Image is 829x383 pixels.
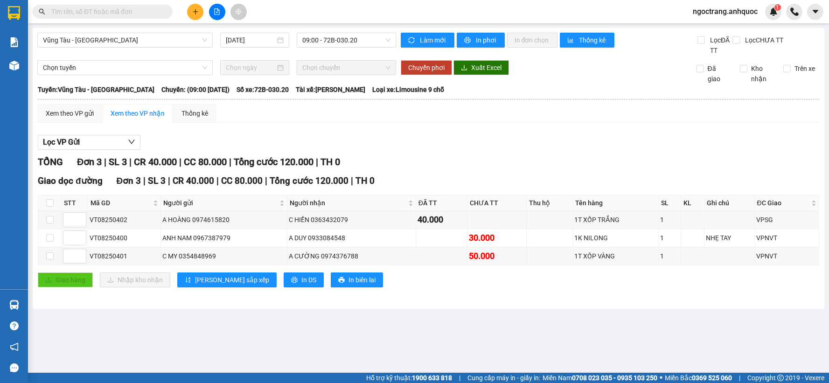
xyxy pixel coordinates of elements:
span: CC 80.000 [221,175,263,186]
span: In biên lai [348,275,376,285]
div: A DUY 0933084548 [289,233,414,243]
button: file-add [209,4,225,20]
span: Miền Bắc [665,373,732,383]
button: uploadGiao hàng [38,272,93,287]
span: Lọc VP Gửi [43,136,80,148]
span: Đơn 3 [117,175,141,186]
img: phone-icon [790,7,799,16]
span: Tổng cước 120.000 [270,175,348,186]
div: ANH NAM 0967387979 [162,233,286,243]
div: 1T XỐP TRẮNG [574,215,657,225]
div: 1 [660,251,679,261]
div: 1K NILONG [574,233,657,243]
div: VPNVT [756,251,817,261]
span: 1 [776,4,779,11]
div: A HOÀNG 0974615820 [162,215,286,225]
span: | [216,175,219,186]
span: caret-down [811,7,820,16]
button: bar-chartThống kê [560,33,614,48]
button: printerIn DS [284,272,324,287]
span: TH 0 [355,175,375,186]
strong: 1900 633 818 [412,374,452,382]
span: CC 80.000 [184,156,227,167]
div: 1 [660,233,679,243]
sup: 1 [774,4,781,11]
div: Thống kê [181,108,208,118]
span: Vũng Tàu - Sân Bay [43,33,207,47]
img: warehouse-icon [9,300,19,310]
span: CR 40.000 [173,175,214,186]
span: | [316,156,318,167]
span: ngoctrang.anhquoc [685,6,765,17]
img: icon-new-feature [769,7,778,16]
button: printerIn phơi [457,33,505,48]
span: | [179,156,181,167]
th: STT [62,195,88,211]
span: Giao dọc đường [38,175,103,186]
span: CR 40.000 [134,156,177,167]
span: [PERSON_NAME] sắp xếp [195,275,269,285]
th: Thu hộ [527,195,573,211]
div: A CƯỜNG 0974376788 [289,251,414,261]
input: 13/08/2025 [226,35,275,45]
span: In DS [301,275,316,285]
span: sort-ascending [185,277,191,284]
button: caret-down [807,4,823,20]
span: file-add [214,8,220,15]
span: Số xe: 72B-030.20 [237,84,289,95]
span: Làm mới [420,35,447,45]
span: Chọn tuyến [43,61,207,75]
th: CHƯA TT [467,195,527,211]
img: warehouse-icon [9,61,19,70]
span: Lọc CHƯA TT [741,35,785,45]
button: downloadXuất Excel [453,60,509,75]
span: | [351,175,353,186]
th: SL [659,195,681,211]
span: SL 3 [109,156,127,167]
div: Xem theo VP nhận [111,108,165,118]
span: | [104,156,106,167]
div: 1 [660,215,679,225]
span: | [739,373,740,383]
th: Tên hàng [573,195,659,211]
span: Hỗ trợ kỹ thuật: [366,373,452,383]
span: message [10,363,19,372]
th: ĐÃ TT [416,195,467,211]
span: Trên xe [791,63,819,74]
span: Tổng cước 120.000 [234,156,313,167]
strong: 0708 023 035 - 0935 103 250 [572,374,657,382]
button: aim [230,4,247,20]
span: ĐC Giao [757,198,809,208]
img: solution-icon [9,37,19,47]
div: NHẸ TAY [706,233,753,243]
div: 30.000 [469,231,525,244]
div: C HIỀN 0363432079 [289,215,414,225]
span: Lọc ĐÃ TT [706,35,732,56]
span: notification [10,342,19,351]
span: Tài xế: [PERSON_NAME] [296,84,365,95]
span: | [229,156,231,167]
span: Cung cấp máy in - giấy in: [467,373,540,383]
button: sort-ascending[PERSON_NAME] sắp xếp [177,272,277,287]
span: In phơi [476,35,497,45]
span: printer [464,37,472,44]
img: logo-vxr [8,6,20,20]
span: Đơn 3 [77,156,102,167]
span: | [265,175,267,186]
td: VT08250400 [88,229,161,247]
div: VPNVT [756,233,817,243]
span: sync [408,37,416,44]
div: 40.000 [418,213,466,226]
th: KL [681,195,704,211]
th: Ghi chú [704,195,755,211]
span: Chọn chuyến [302,61,390,75]
div: VT08250400 [90,233,159,243]
button: downloadNhập kho nhận [100,272,170,287]
span: | [129,156,132,167]
b: Tuyến: Vũng Tàu - [GEOGRAPHIC_DATA] [38,86,154,93]
span: Kho nhận [747,63,776,84]
span: plus [192,8,199,15]
td: VT08250402 [88,211,161,229]
span: download [461,64,467,72]
span: search [39,8,45,15]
